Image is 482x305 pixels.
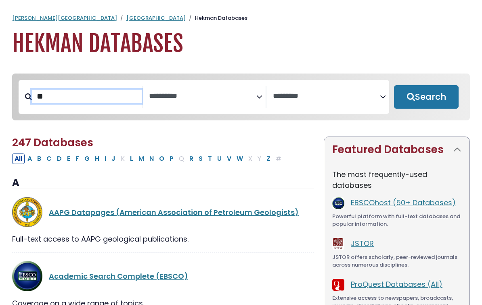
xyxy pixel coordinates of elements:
div: Powerful platform with full-text databases and popular information. [332,212,461,228]
button: Filter Results Z [264,154,273,164]
button: Featured Databases [324,137,469,162]
button: Filter Results B [35,154,44,164]
button: Filter Results R [187,154,196,164]
button: Filter Results C [44,154,54,164]
button: Filter Results P [167,154,176,164]
button: Filter Results D [54,154,64,164]
button: Filter Results S [196,154,205,164]
h1: Hekman Databases [12,30,470,57]
a: EBSCOhost (50+ Databases) [351,198,456,208]
button: Filter Results V [224,154,234,164]
div: Full-text access to AAPG geological publications. [12,233,314,244]
button: Filter Results W [234,154,245,164]
button: Filter Results L [128,154,136,164]
button: Submit for Search Results [394,85,459,109]
button: Filter Results I [102,154,109,164]
button: Filter Results H [92,154,102,164]
a: AAPG Datapages (American Association of Petroleum Geologists) [49,207,299,217]
button: Filter Results U [215,154,224,164]
span: 247 Databases [12,135,93,150]
p: The most frequently-used databases [332,169,461,191]
button: Filter Results G [82,154,92,164]
textarea: Search [273,92,380,101]
button: Filter Results F [73,154,82,164]
a: [GEOGRAPHIC_DATA] [126,14,186,22]
button: Filter Results A [25,154,34,164]
a: JSTOR [351,238,374,248]
button: All [12,154,25,164]
nav: Search filters [12,74,470,120]
nav: breadcrumb [12,14,470,22]
li: Hekman Databases [186,14,247,22]
textarea: Search [149,92,256,101]
button: Filter Results N [147,154,156,164]
button: Filter Results E [65,154,73,164]
h3: A [12,177,314,189]
div: JSTOR offers scholarly, peer-reviewed journals across numerous disciplines. [332,253,461,269]
button: Filter Results O [157,154,167,164]
button: Filter Results M [136,154,147,164]
div: Alpha-list to filter by first letter of database name [12,153,285,163]
input: Search database by title or keyword [32,90,142,103]
a: [PERSON_NAME][GEOGRAPHIC_DATA] [12,14,117,22]
button: Filter Results J [109,154,118,164]
a: ProQuest Databases (All) [351,279,442,289]
button: Filter Results T [205,154,214,164]
a: Academic Search Complete (EBSCO) [49,271,188,281]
